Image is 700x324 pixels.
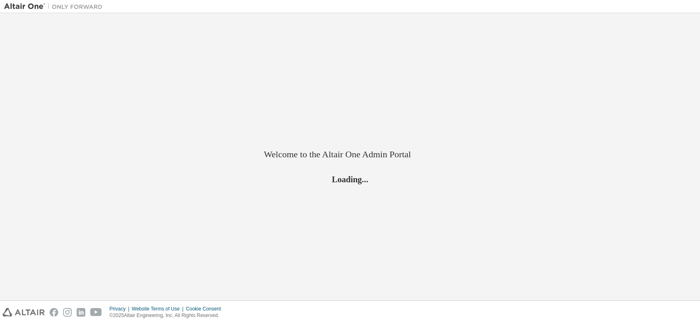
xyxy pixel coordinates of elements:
[264,174,436,184] h2: Loading...
[2,308,45,317] img: altair_logo.svg
[90,308,102,317] img: youtube.svg
[4,2,107,11] img: Altair One
[109,312,226,319] p: © 2025 Altair Engineering, Inc. All Rights Reserved.
[109,306,132,312] div: Privacy
[186,306,226,312] div: Cookie Consent
[132,306,186,312] div: Website Terms of Use
[63,308,72,317] img: instagram.svg
[264,149,436,160] h2: Welcome to the Altair One Admin Portal
[50,308,58,317] img: facebook.svg
[77,308,85,317] img: linkedin.svg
